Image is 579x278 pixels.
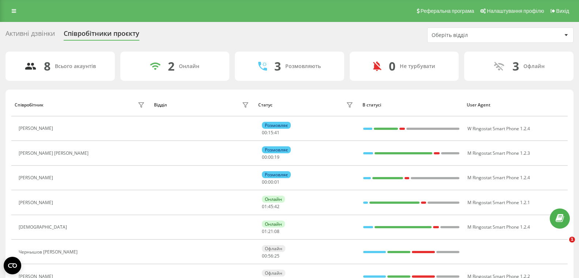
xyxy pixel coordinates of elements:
div: Оберіть відділ [432,32,519,38]
iframe: Intercom live chat [554,237,572,254]
span: M Ringostat Smart Phone 1.2.4 [467,174,530,181]
div: : : [262,204,279,209]
span: 19 [274,154,279,160]
div: : : [262,130,279,135]
span: Реферальна програма [421,8,474,14]
span: 01 [262,203,267,210]
div: Офлайн [262,245,285,252]
div: Чернышов [PERSON_NAME] [19,249,79,255]
div: : : [262,253,279,259]
div: [PERSON_NAME] [19,126,55,131]
div: Офлайн [262,270,285,277]
span: M Ringostat Smart Phone 1.2.3 [467,150,530,156]
span: 01 [274,179,279,185]
button: Open CMP widget [4,257,21,274]
span: 00 [262,154,267,160]
div: [PERSON_NAME] [19,175,55,180]
div: Онлайн [179,63,199,69]
div: 2 [168,59,174,73]
span: 00 [268,154,273,160]
span: 00 [262,179,267,185]
div: Всього акаунтів [55,63,96,69]
span: 41 [274,129,279,136]
span: M Ringostat Smart Phone 1.2.4 [467,224,530,230]
div: 3 [512,59,519,73]
div: Статус [258,102,272,108]
span: 01 [262,228,267,234]
div: 0 [389,59,395,73]
div: Розмовляють [285,63,321,69]
span: M Ringostat Smart Phone 1.2.1 [467,199,530,206]
div: Офлайн [523,63,545,69]
div: Відділ [154,102,167,108]
span: 00 [262,253,267,259]
span: 00 [262,129,267,136]
div: Співробітники проєкту [64,30,139,41]
div: [PERSON_NAME] [19,200,55,205]
span: 1 [569,237,575,243]
div: User Agent [467,102,564,108]
span: 25 [274,253,279,259]
span: 56 [268,253,273,259]
div: 3 [274,59,281,73]
div: [DEMOGRAPHIC_DATA] [19,225,69,230]
span: W Ringostat Smart Phone 1.2.4 [467,125,530,132]
span: 45 [268,203,273,210]
div: : : [262,229,279,234]
div: [PERSON_NAME] [PERSON_NAME] [19,151,90,156]
div: Не турбувати [400,63,435,69]
div: В статусі [362,102,460,108]
span: 21 [268,228,273,234]
div: Розмовляє [262,171,291,178]
div: 8 [44,59,50,73]
span: 08 [274,228,279,234]
span: 15 [268,129,273,136]
div: Онлайн [262,196,285,203]
div: Розмовляє [262,146,291,153]
div: Онлайн [262,221,285,228]
span: 42 [274,203,279,210]
div: : : [262,180,279,185]
span: Вихід [556,8,569,14]
div: : : [262,155,279,160]
div: Співробітник [15,102,44,108]
span: Налаштування профілю [487,8,544,14]
div: Розмовляє [262,122,291,129]
span: 00 [268,179,273,185]
div: Активні дзвінки [5,30,55,41]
